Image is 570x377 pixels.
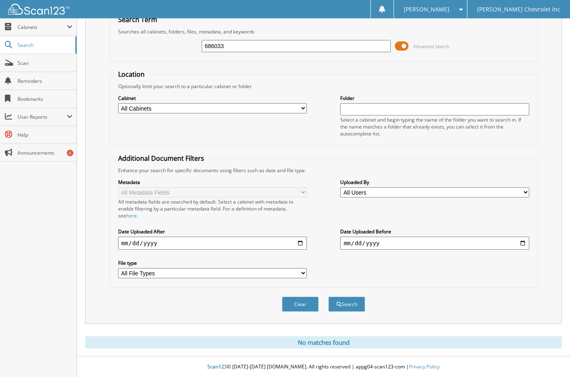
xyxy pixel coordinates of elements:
div: Enhance your search for specific documents using filters such as date and file type. [114,167,533,174]
input: start [118,237,307,250]
span: Announcements [18,149,73,156]
legend: Search Term [114,15,161,24]
button: Search [328,297,365,312]
span: Help [18,131,73,138]
span: Scan123 [207,363,227,370]
span: Cabinets [18,24,67,31]
div: © [DATE]-[DATE] [DOMAIN_NAME]. All rights reserved | appg04-scan123-com | [77,357,570,377]
span: Advanced Search [413,43,449,49]
span: Scan [18,60,73,67]
label: Uploaded By [340,179,529,186]
button: Clear [282,297,319,312]
iframe: Chat Widget [529,338,570,377]
label: File type [118,259,307,266]
div: 6 [67,150,73,156]
div: No matches found [85,336,562,348]
img: scan123-logo-white.svg [8,4,69,15]
a: here [126,212,137,219]
span: Search [18,42,71,49]
span: Reminders [18,78,73,84]
span: Bookmarks [18,95,73,102]
div: All metadata fields are searched by default. Select a cabinet with metadata to enable filtering b... [118,198,307,219]
div: Optionally limit your search to a particular cabinet or folder [114,83,533,90]
span: User Reports [18,113,67,120]
label: Cabinet [118,95,307,102]
legend: Location [114,70,149,79]
div: Select a cabinet and begin typing the name of the folder you want to search in. If the name match... [340,116,529,137]
label: Date Uploaded After [118,228,307,235]
span: [PERSON_NAME] Chevrolet Inc [477,7,560,12]
label: Date Uploaded Before [340,228,529,235]
label: Metadata [118,179,307,186]
span: [PERSON_NAME] [404,7,449,12]
a: Privacy Policy [409,363,440,370]
div: Searches all cabinets, folders, files, metadata, and keywords [114,28,533,35]
legend: Additional Document Filters [114,154,208,163]
input: end [340,237,529,250]
label: Folder [340,95,529,102]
